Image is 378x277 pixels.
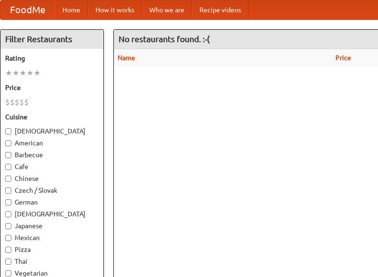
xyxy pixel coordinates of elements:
label: Cafe [5,162,99,171]
input: Cafe [5,164,11,170]
label: American [5,138,99,148]
label: Thai [5,257,99,266]
input: Czech / Slovak [5,188,11,194]
a: Price [335,54,351,62]
input: Pizza [5,247,11,253]
input: [DEMOGRAPHIC_DATA] [5,211,11,217]
input: Barbecue [5,152,11,158]
input: Japanese [5,223,11,229]
input: Chinese [5,176,11,182]
li: ★ [26,68,34,78]
label: [DEMOGRAPHIC_DATA] [5,126,99,136]
a: How it works [88,0,142,19]
label: Barbecue [5,150,99,160]
input: Mexican [5,235,11,241]
li: $ [5,97,10,107]
a: Recipe videos [192,0,249,19]
li: ★ [19,68,26,78]
label: Czech / Slovak [5,186,99,195]
a: FoodMe [0,0,55,19]
input: Vegetarian [5,270,11,277]
h5: Rating [5,54,99,63]
label: [DEMOGRAPHIC_DATA] [5,209,99,219]
label: Chinese [5,174,99,183]
li: $ [15,97,19,107]
label: Pizza [5,245,99,254]
label: Mexican [5,233,99,242]
h5: Price [5,83,99,92]
a: Who we are [142,0,192,19]
li: ★ [5,68,12,78]
li: ★ [12,68,19,78]
a: Home [55,0,88,19]
input: [DEMOGRAPHIC_DATA] [5,128,11,134]
li: ★ [34,68,41,78]
ng-pluralize: No restaurants found. :-( [119,35,210,44]
h5: Cuisine [5,112,99,122]
a: Name [118,54,135,62]
label: Japanese [5,221,99,231]
li: $ [24,97,29,107]
h4: Filter Restaurants [0,30,103,49]
li: $ [10,97,15,107]
li: $ [19,97,24,107]
label: German [5,197,99,207]
input: Thai [5,259,11,265]
input: German [5,199,11,206]
input: American [5,140,11,146]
